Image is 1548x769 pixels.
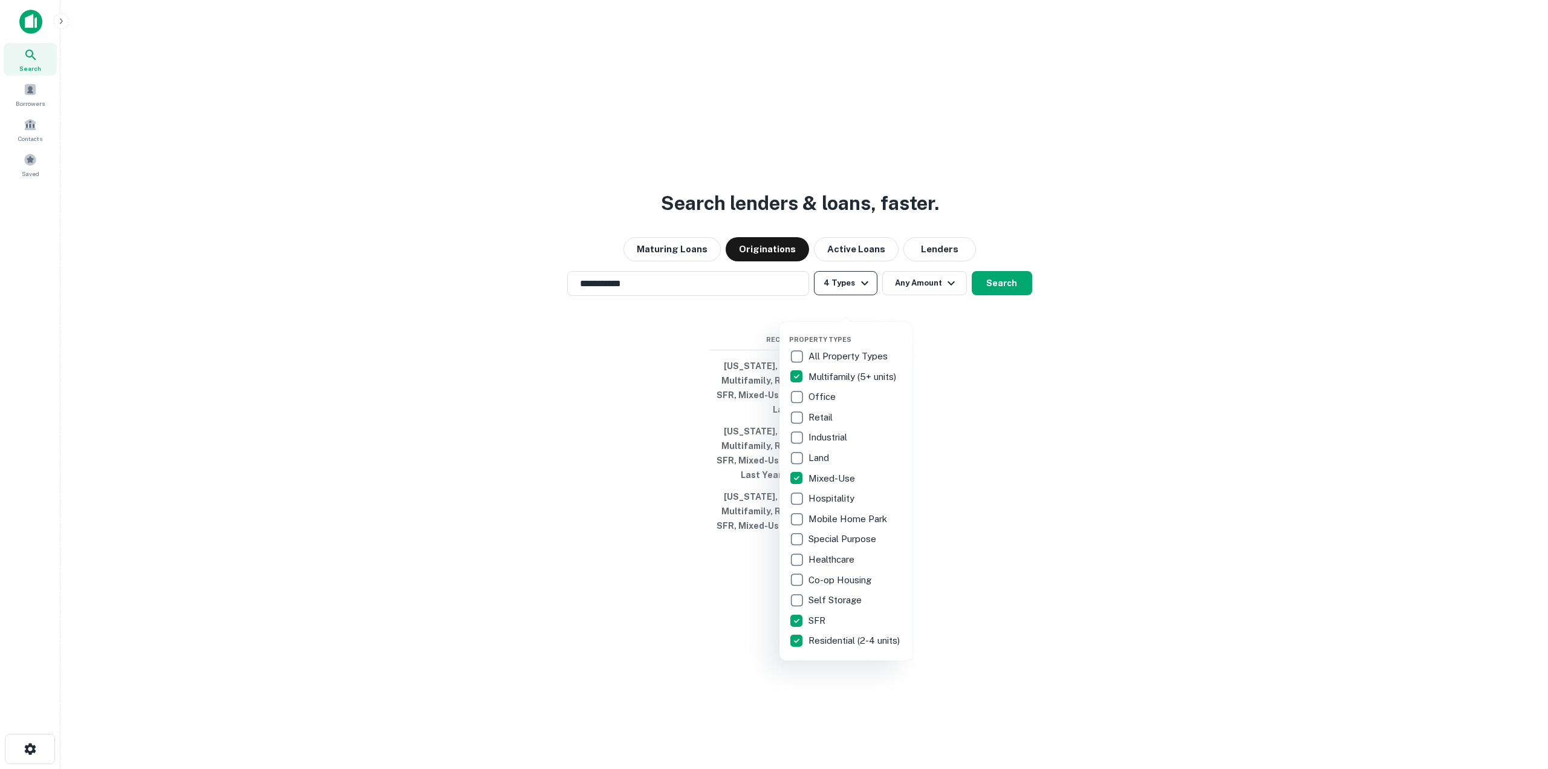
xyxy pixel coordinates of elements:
p: Office [808,390,838,404]
span: Property Types [789,336,851,343]
p: Land [808,451,831,465]
p: Special Purpose [808,532,879,546]
p: Industrial [808,430,850,445]
p: Mixed-Use [808,471,857,486]
p: Self Storage [808,593,864,607]
p: Residential (2-4 units) [808,633,902,648]
p: Multifamily (5+ units) [808,370,899,384]
p: Mobile Home Park [808,512,889,526]
p: Retail [808,410,835,425]
p: All Property Types [808,349,890,364]
p: Healthcare [808,552,857,567]
iframe: Chat Widget [1488,633,1548,692]
p: Co-op Housing [808,573,874,587]
p: SFR [808,614,828,628]
p: Hospitality [808,491,857,506]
